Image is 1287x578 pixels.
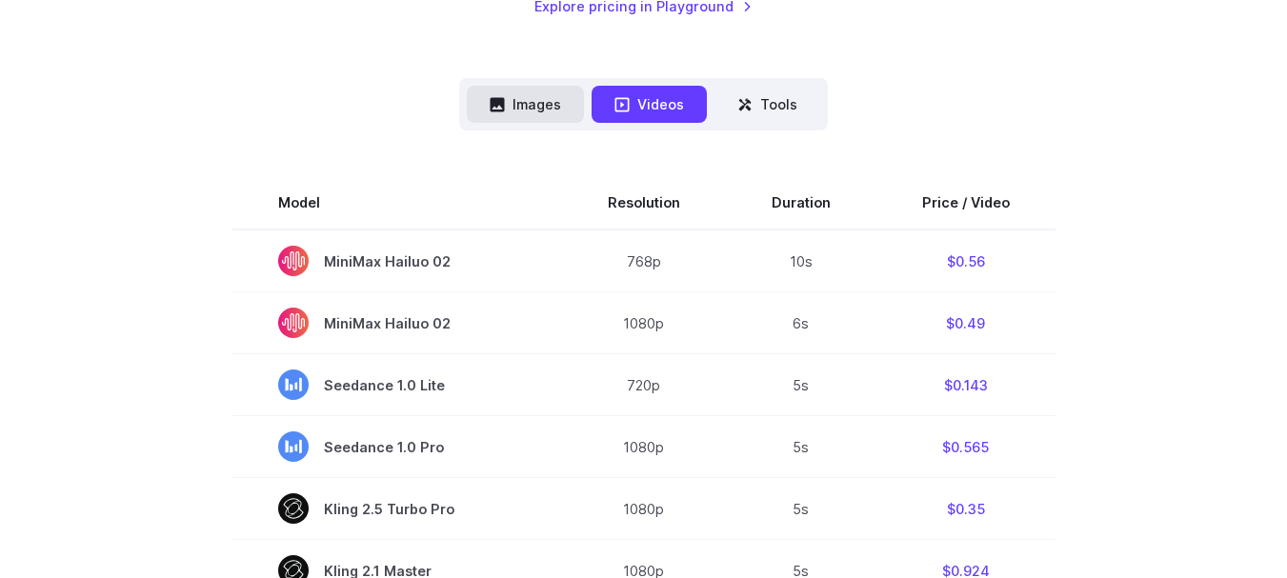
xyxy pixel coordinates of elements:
[876,354,1056,416] td: $0.143
[876,478,1056,540] td: $0.35
[278,308,516,338] span: MiniMax Hailuo 02
[726,176,876,229] th: Duration
[726,354,876,416] td: 5s
[562,478,726,540] td: 1080p
[562,229,726,292] td: 768p
[876,416,1056,478] td: $0.565
[876,176,1056,229] th: Price / Video
[726,229,876,292] td: 10s
[562,354,726,416] td: 720p
[876,229,1056,292] td: $0.56
[278,369,516,400] span: Seedance 1.0 Lite
[562,416,726,478] td: 1080p
[592,86,707,123] button: Videos
[278,246,516,276] span: MiniMax Hailuo 02
[726,416,876,478] td: 5s
[278,431,516,462] span: Seedance 1.0 Pro
[562,176,726,229] th: Resolution
[714,86,820,123] button: Tools
[876,292,1056,354] td: $0.49
[467,86,584,123] button: Images
[562,292,726,354] td: 1080p
[726,292,876,354] td: 6s
[726,478,876,540] td: 5s
[278,493,516,524] span: Kling 2.5 Turbo Pro
[232,176,562,229] th: Model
